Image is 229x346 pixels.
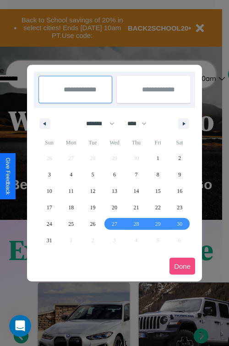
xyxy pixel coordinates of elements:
span: 3 [48,166,51,183]
span: 27 [112,216,117,232]
button: 19 [82,199,104,216]
button: 14 [125,183,147,199]
button: 23 [169,199,191,216]
button: 29 [147,216,169,232]
button: 3 [38,166,60,183]
button: 31 [38,232,60,249]
span: 28 [133,216,139,232]
button: 4 [60,166,82,183]
button: 12 [82,183,104,199]
button: 5 [82,166,104,183]
span: 13 [112,183,117,199]
button: 18 [60,199,82,216]
button: 25 [60,216,82,232]
span: 25 [68,216,74,232]
button: 20 [104,199,125,216]
span: 6 [113,166,116,183]
span: Wed [104,135,125,150]
span: 7 [135,166,137,183]
button: 21 [125,199,147,216]
button: 24 [38,216,60,232]
span: 30 [177,216,182,232]
button: 13 [104,183,125,199]
button: 16 [169,183,191,199]
span: 2 [178,150,181,166]
span: 1 [157,150,159,166]
span: Sun [38,135,60,150]
button: 10 [38,183,60,199]
span: 21 [133,199,139,216]
span: 5 [92,166,94,183]
span: 18 [68,199,74,216]
span: Sat [169,135,191,150]
button: Done [169,258,195,275]
span: 31 [47,232,52,249]
button: 9 [169,166,191,183]
span: 11 [68,183,74,199]
button: 30 [169,216,191,232]
span: 17 [47,199,52,216]
span: 4 [70,166,72,183]
span: 24 [47,216,52,232]
button: 11 [60,183,82,199]
span: 12 [90,183,96,199]
span: 29 [155,216,161,232]
span: 16 [177,183,182,199]
div: Give Feedback [5,158,11,195]
span: 10 [47,183,52,199]
span: 9 [178,166,181,183]
span: 19 [90,199,96,216]
span: Mon [60,135,82,150]
span: 23 [177,199,182,216]
span: Fri [147,135,169,150]
button: 28 [125,216,147,232]
button: 7 [125,166,147,183]
button: 6 [104,166,125,183]
button: 17 [38,199,60,216]
iframe: Intercom live chat [9,315,31,337]
button: 27 [104,216,125,232]
button: 26 [82,216,104,232]
button: 2 [169,150,191,166]
span: 15 [155,183,161,199]
button: 15 [147,183,169,199]
span: 20 [112,199,117,216]
span: 8 [157,166,159,183]
span: 26 [90,216,96,232]
span: 22 [155,199,161,216]
span: Thu [125,135,147,150]
button: 1 [147,150,169,166]
button: 8 [147,166,169,183]
span: Tue [82,135,104,150]
span: 14 [133,183,139,199]
button: 22 [147,199,169,216]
